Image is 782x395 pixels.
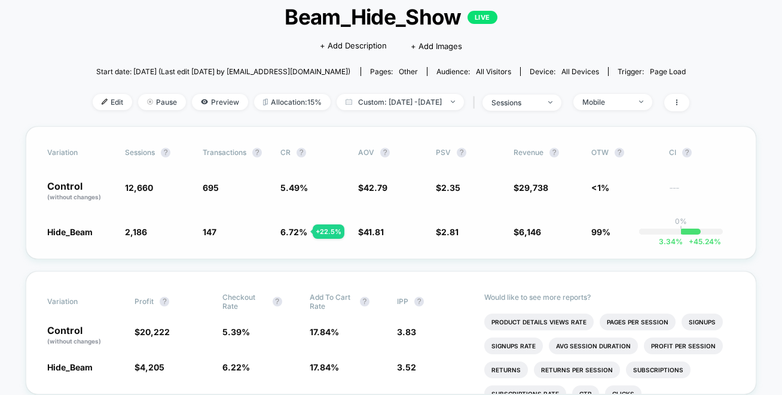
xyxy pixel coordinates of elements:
button: ? [360,297,369,306]
span: Transactions [203,148,246,157]
span: Variation [47,293,113,311]
span: 17.84 % [310,362,339,372]
span: 2.35 [441,183,460,193]
span: $ [514,183,548,193]
div: Mobile [582,98,630,107]
span: 2,186 [125,227,147,237]
button: ? [457,148,466,157]
span: 6,146 [519,227,541,237]
span: <1% [591,183,609,193]
span: Pause [138,94,186,110]
span: Edit [93,94,132,110]
span: + Add Images [411,41,462,51]
button: ? [273,297,282,306]
span: 5.49 % [280,183,308,193]
span: 695 [203,183,219,193]
li: Returns Per Session [534,361,620,378]
span: Variation [47,148,113,157]
span: Allocation: 15% [254,94,331,110]
span: Hide_Beam [47,362,93,372]
span: all devices [561,67,599,76]
p: | [680,226,682,235]
button: ? [682,148,692,157]
li: Product Details Views Rate [484,314,594,330]
span: 12,660 [125,183,153,193]
span: 6.22 % [222,362,250,372]
img: end [147,99,153,105]
img: end [548,101,552,104]
span: 41.81 [363,227,384,237]
span: $ [436,227,459,237]
button: ? [252,148,262,157]
span: | [470,94,482,111]
img: calendar [346,99,352,105]
p: Would like to see more reports? [484,293,735,302]
span: 3.34 % [659,237,683,246]
span: $ [135,362,164,372]
span: Start date: [DATE] (Last edit [DATE] by [EMAIL_ADDRESS][DOMAIN_NAME]) [96,67,350,76]
button: ? [160,297,169,306]
img: end [639,101,643,103]
span: CR [280,148,291,157]
span: $ [135,327,170,337]
span: Device: [520,67,608,76]
button: ? [549,148,559,157]
span: Profit [135,297,154,306]
p: Control [47,326,123,346]
li: Returns [484,361,528,378]
button: ? [414,297,424,306]
span: (without changes) [47,193,101,200]
li: Signups Rate [484,338,543,354]
span: Sessions [125,148,155,157]
span: other [399,67,418,76]
p: Control [47,181,113,202]
li: Pages Per Session [600,314,676,330]
span: 20,222 [140,327,170,337]
span: $ [436,183,460,193]
span: Page Load [650,67,686,76]
span: 6.72 % [280,227,307,237]
div: + 22.5 % [313,224,344,239]
span: 3.52 [397,362,416,372]
div: Pages: [370,67,418,76]
p: 0% [675,217,687,226]
p: LIVE [468,11,497,24]
span: 42.79 [363,183,387,193]
span: $ [514,227,541,237]
button: ? [161,148,170,157]
span: 4,205 [140,362,164,372]
span: --- [669,184,735,202]
span: 17.84 % [310,327,339,337]
li: Avg Session Duration [549,338,638,354]
span: 45.24 % [683,237,721,246]
li: Subscriptions [626,361,691,378]
button: ? [615,148,624,157]
span: 2.81 [441,227,459,237]
span: 147 [203,227,216,237]
span: Hide_Beam [47,227,93,237]
div: Trigger: [618,67,686,76]
div: sessions [491,98,539,107]
span: 3.83 [397,327,416,337]
span: 99% [591,227,610,237]
span: All Visitors [476,67,511,76]
span: IPP [397,297,408,306]
span: Beam_Hide_Show [123,4,659,29]
button: ? [297,148,306,157]
span: 5.39 % [222,327,250,337]
span: $ [358,183,387,193]
span: Custom: [DATE] - [DATE] [337,94,464,110]
span: Preview [192,94,248,110]
span: 29,738 [519,183,548,193]
img: rebalance [263,99,268,105]
span: + Add Description [320,40,387,52]
img: end [451,101,455,103]
span: Revenue [514,148,543,157]
span: Checkout Rate [222,293,267,311]
button: ? [380,148,390,157]
span: AOV [358,148,374,157]
li: Signups [682,314,723,330]
div: Audience: [436,67,511,76]
span: + [689,237,694,246]
span: PSV [436,148,451,157]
